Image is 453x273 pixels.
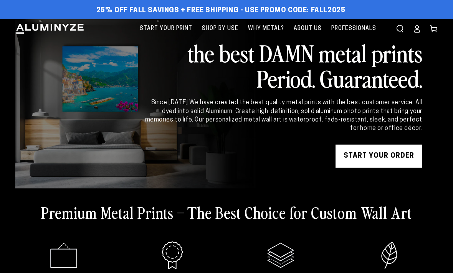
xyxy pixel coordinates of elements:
[331,24,376,33] span: Professionals
[15,23,84,35] img: Aluminyze
[41,202,412,222] h2: Premium Metal Prints – The Best Choice for Custom Wall Art
[248,24,284,33] span: Why Metal?
[244,19,288,38] a: Why Metal?
[136,19,196,38] a: Start Your Print
[294,24,322,33] span: About Us
[144,98,422,133] div: Since [DATE] We have created the best quality metal prints with the best customer service. All dy...
[392,20,408,37] summary: Search our site
[336,145,422,168] a: START YOUR Order
[140,24,192,33] span: Start Your Print
[202,24,238,33] span: Shop By Use
[327,19,380,38] a: Professionals
[144,40,422,91] h2: the best DAMN metal prints Period. Guaranteed.
[198,19,242,38] a: Shop By Use
[290,19,326,38] a: About Us
[96,7,346,15] span: 25% off FALL Savings + Free Shipping - Use Promo Code: FALL2025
